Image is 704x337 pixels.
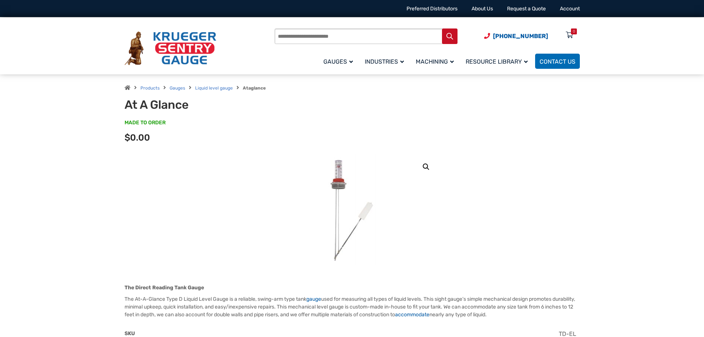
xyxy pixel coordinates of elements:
[125,284,204,291] strong: The Direct Reading Tank Gauge
[319,53,360,70] a: Gauges
[125,132,150,143] span: $0.00
[507,6,546,12] a: Request a Quote
[466,58,528,65] span: Resource Library
[125,31,216,65] img: Krueger Sentry Gauge
[360,53,411,70] a: Industries
[125,330,135,337] span: SKU
[535,54,580,69] a: Contact Us
[407,6,458,12] a: Preferred Distributors
[461,53,535,70] a: Resource Library
[365,58,404,65] span: Industries
[419,160,433,173] a: View full-screen image gallery
[170,85,185,91] a: Gauges
[484,31,548,41] a: Phone Number (920) 434-8860
[125,98,307,112] h1: At A Glance
[125,295,580,319] p: The At-A-Glance Type D Liquid Level Gauge is a reliable, swing-arm type tank used for measuring a...
[195,85,233,91] a: Liquid level gauge
[306,296,321,302] a: gauge
[540,58,575,65] span: Contact Us
[472,6,493,12] a: About Us
[243,85,266,91] strong: Ataglance
[140,85,160,91] a: Products
[323,58,353,65] span: Gauges
[416,58,454,65] span: Machining
[411,53,461,70] a: Machining
[493,33,548,40] span: [PHONE_NUMBER]
[307,154,396,265] img: At A Glance
[395,311,429,318] a: accommodate
[125,119,166,127] span: MADE TO ORDER
[560,6,580,12] a: Account
[573,28,575,34] div: 0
